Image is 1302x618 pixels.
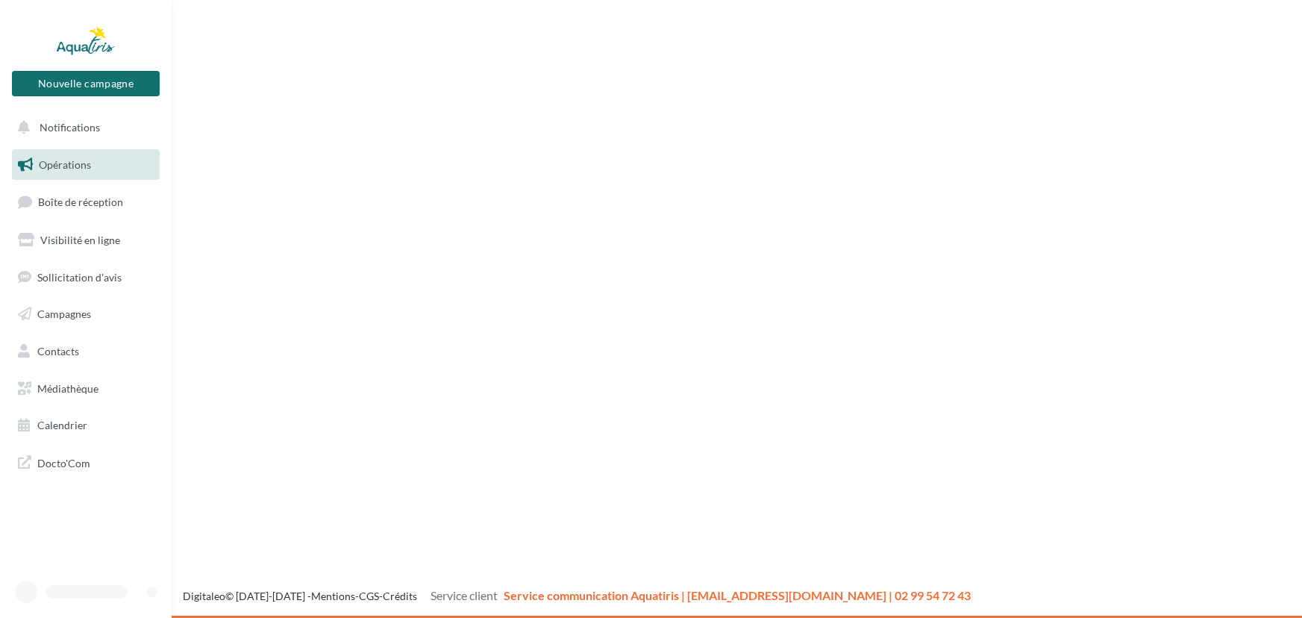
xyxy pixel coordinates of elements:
[37,270,122,283] span: Sollicitation d'avis
[40,121,100,134] span: Notifications
[38,196,123,208] span: Boîte de réception
[9,225,163,256] a: Visibilité en ligne
[37,382,98,395] span: Médiathèque
[9,410,163,441] a: Calendrier
[431,588,498,602] span: Service client
[183,590,971,602] span: © [DATE]-[DATE] - - -
[9,186,163,218] a: Boîte de réception
[9,447,163,478] a: Docto'Com
[9,262,163,293] a: Sollicitation d'avis
[383,590,417,602] a: Crédits
[9,149,163,181] a: Opérations
[183,590,225,602] a: Digitaleo
[37,453,90,472] span: Docto'Com
[359,590,379,602] a: CGS
[9,299,163,330] a: Campagnes
[311,590,355,602] a: Mentions
[37,308,91,320] span: Campagnes
[12,71,160,96] button: Nouvelle campagne
[39,158,91,171] span: Opérations
[9,373,163,405] a: Médiathèque
[9,112,157,143] button: Notifications
[37,419,87,431] span: Calendrier
[40,234,120,246] span: Visibilité en ligne
[9,336,163,367] a: Contacts
[504,588,971,602] span: Service communication Aquatiris | [EMAIL_ADDRESS][DOMAIN_NAME] | 02 99 54 72 43
[37,345,79,358] span: Contacts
